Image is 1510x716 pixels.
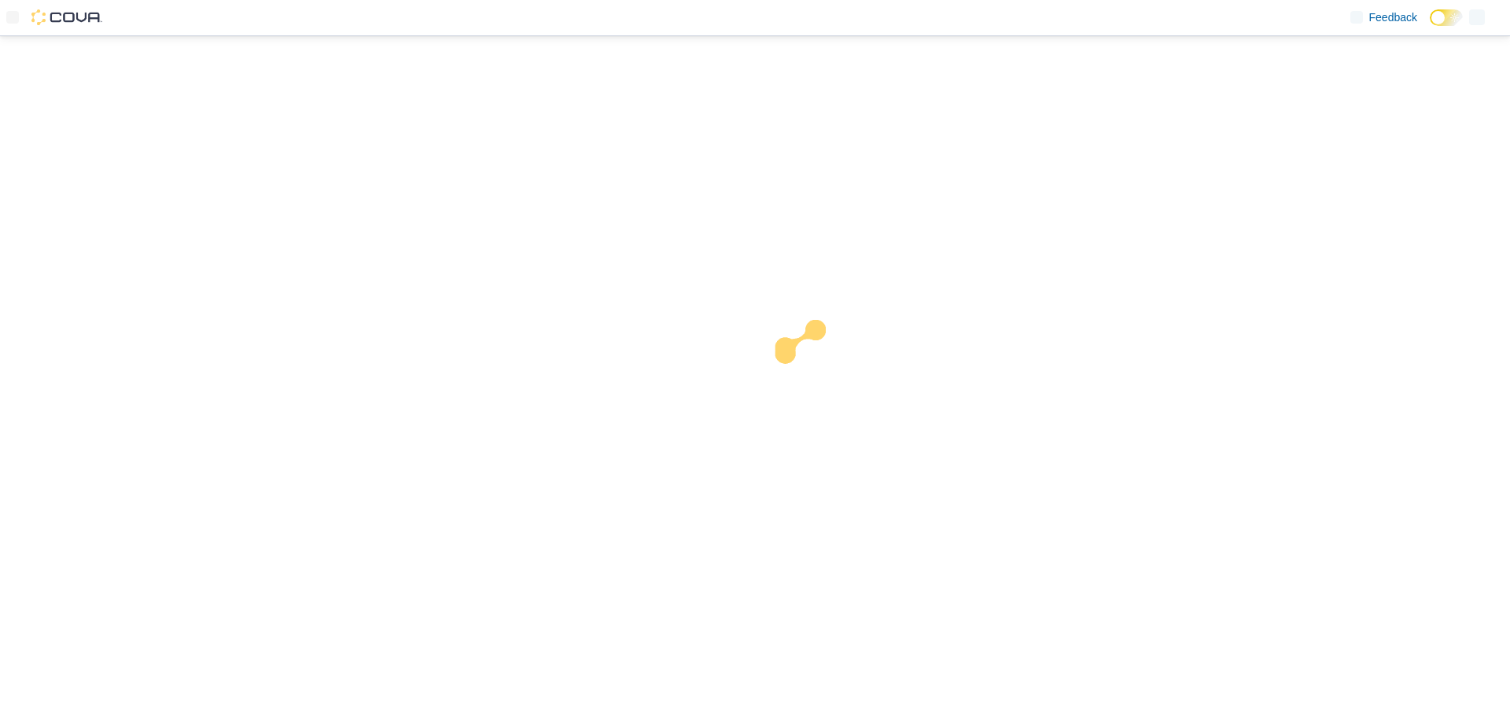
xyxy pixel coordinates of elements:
[31,9,102,25] img: Cova
[1369,9,1417,25] span: Feedback
[755,308,873,426] img: cova-loader
[1430,9,1463,26] input: Dark Mode
[1344,2,1423,33] a: Feedback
